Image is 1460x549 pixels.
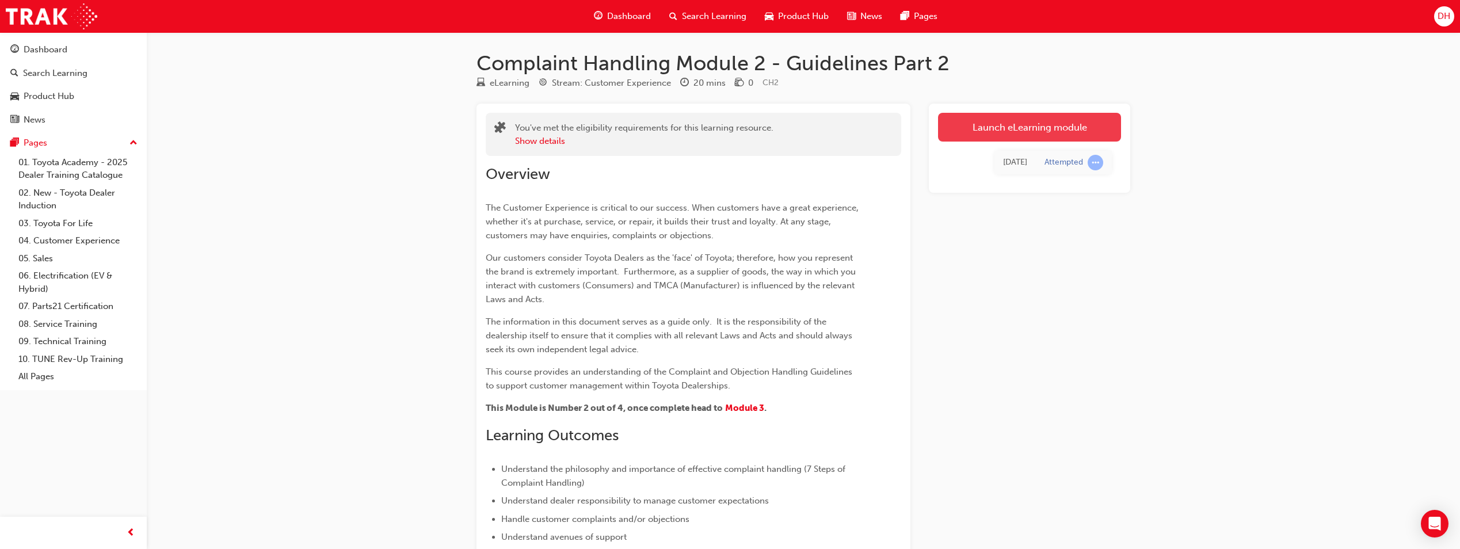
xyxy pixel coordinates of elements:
[1438,10,1450,23] span: DH
[5,132,142,154] button: Pages
[14,298,142,315] a: 07. Parts21 Certification
[5,109,142,131] a: News
[486,403,723,413] span: This Module is Number 2 out of 4, once complete head to
[938,113,1121,142] a: Launch eLearning module
[735,78,744,89] span: money-icon
[838,5,891,28] a: news-iconNews
[14,368,142,386] a: All Pages
[24,113,45,127] div: News
[14,333,142,350] a: 09. Technical Training
[680,76,726,90] div: Duration
[764,403,767,413] span: .
[14,250,142,268] a: 05. Sales
[490,77,529,90] div: eLearning
[1045,157,1083,168] div: Attempted
[486,426,619,444] span: Learning Outcomes
[24,136,47,150] div: Pages
[680,78,689,89] span: clock-icon
[778,10,829,23] span: Product Hub
[914,10,937,23] span: Pages
[23,67,87,80] div: Search Learning
[693,77,726,90] div: 20 mins
[682,10,746,23] span: Search Learning
[14,315,142,333] a: 08. Service Training
[129,136,138,151] span: up-icon
[515,135,565,148] button: Show details
[1434,6,1454,26] button: DH
[901,9,909,24] span: pages-icon
[607,10,651,23] span: Dashboard
[5,86,142,107] a: Product Hub
[486,203,861,241] span: The Customer Experience is critical to our success. When customers have a great experience, wheth...
[5,63,142,84] a: Search Learning
[539,76,671,90] div: Stream
[735,76,753,90] div: Price
[494,123,506,136] span: puzzle-icon
[765,9,773,24] span: car-icon
[552,77,671,90] div: Stream: Customer Experience
[14,154,142,184] a: 01. Toyota Academy - 2025 Dealer Training Catalogue
[660,5,756,28] a: search-iconSearch Learning
[486,317,855,354] span: The information in this document serves as a guide only. It is the responsibility of the dealersh...
[847,9,856,24] span: news-icon
[24,90,74,103] div: Product Hub
[539,78,547,89] span: target-icon
[1088,155,1103,170] span: learningRecordVerb_ATTEMPT-icon
[10,115,19,125] span: news-icon
[860,10,882,23] span: News
[14,350,142,368] a: 10. TUNE Rev-Up Training
[127,526,135,540] span: prev-icon
[14,184,142,215] a: 02. New - Toyota Dealer Induction
[476,76,529,90] div: Type
[5,39,142,60] a: Dashboard
[891,5,947,28] a: pages-iconPages
[476,51,1130,76] h1: Complaint Handling Module 2 - Guidelines Part 2
[1421,510,1448,537] div: Open Intercom Messenger
[14,215,142,232] a: 03. Toyota For Life
[725,403,764,413] a: Module 3
[10,91,19,102] span: car-icon
[6,3,97,29] img: Trak
[14,232,142,250] a: 04. Customer Experience
[476,78,485,89] span: learningResourceType_ELEARNING-icon
[14,267,142,298] a: 06. Electrification (EV & Hybrid)
[10,68,18,79] span: search-icon
[748,77,753,90] div: 0
[10,138,19,148] span: pages-icon
[515,121,773,147] div: You've met the eligibility requirements for this learning resource.
[669,9,677,24] span: search-icon
[501,495,769,506] span: Understand dealer responsibility to manage customer expectations
[486,367,855,391] span: This course provides an understanding of the Complaint and Objection Handling Guidelines to suppo...
[501,532,627,542] span: Understand avenues of support
[501,464,848,488] span: Understand the philosophy and importance of effective complaint handling (7 Steps of Complaint Ha...
[1003,156,1027,169] div: Tue Aug 26 2025 14:38:57 GMT+1000 (Australian Eastern Standard Time)
[594,9,603,24] span: guage-icon
[486,253,858,304] span: Our customers consider Toyota Dealers as the 'face' of Toyota; therefore, how you represent the b...
[10,45,19,55] span: guage-icon
[501,514,689,524] span: Handle customer complaints and/or objections
[756,5,838,28] a: car-iconProduct Hub
[763,78,779,87] span: Learning resource code
[5,37,142,132] button: DashboardSearch LearningProduct HubNews
[24,43,67,56] div: Dashboard
[486,165,550,183] span: Overview
[585,5,660,28] a: guage-iconDashboard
